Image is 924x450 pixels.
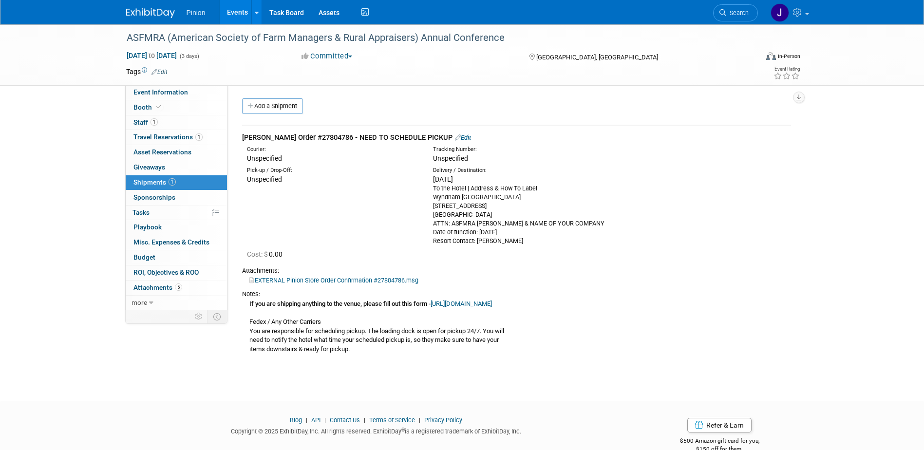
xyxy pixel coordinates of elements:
[433,167,604,174] div: Delivery / Destination:
[133,163,165,171] span: Giveaways
[242,266,791,275] div: Attachments:
[126,160,227,175] a: Giveaways
[126,115,227,130] a: Staff1
[151,118,158,126] span: 1
[133,118,158,126] span: Staff
[132,208,150,216] span: Tasks
[247,250,269,258] span: Cost: $
[416,416,423,424] span: |
[126,67,168,76] td: Tags
[133,88,188,96] span: Event Information
[249,277,418,284] a: EXTERNAL Pinion Store Order Confirmation #27804786.msg
[311,416,321,424] a: API
[687,418,752,432] a: Refer & Earn
[126,235,227,250] a: Misc. Expenses & Credits
[126,51,177,60] span: [DATE] [DATE]
[290,416,302,424] a: Blog
[175,283,182,291] span: 5
[322,416,328,424] span: |
[126,265,227,280] a: ROI, Objectives & ROO
[133,103,163,111] span: Booth
[133,268,199,276] span: ROI, Objectives & ROO
[133,133,203,141] span: Travel Reservations
[187,9,206,17] span: Pinion
[133,193,175,201] span: Sponsorships
[207,310,227,323] td: Toggle Event Tabs
[242,290,791,299] div: Notes:
[126,220,227,235] a: Playbook
[126,425,627,436] div: Copyright © 2025 ExhibitDay, Inc. All rights reserved. ExhibitDay is a registered trademark of Ex...
[126,190,227,205] a: Sponsorships
[133,253,155,261] span: Budget
[247,146,418,153] div: Courier:
[126,250,227,265] a: Budget
[123,29,743,47] div: ASFMRA (American Society of Farm Managers & Rural Appraisers) Annual Conference
[433,154,468,162] span: Unspecified
[424,416,462,424] a: Privacy Policy
[303,416,310,424] span: |
[536,54,658,61] span: [GEOGRAPHIC_DATA], [GEOGRAPHIC_DATA]
[771,3,789,22] img: Jennifer Plumisto
[126,8,175,18] img: ExhibitDay
[247,153,418,163] div: Unspecified
[126,100,227,115] a: Booth
[133,148,191,156] span: Asset Reservations
[133,238,209,246] span: Misc. Expenses & Credits
[242,132,791,143] div: [PERSON_NAME] Order #27804786 - NEED TO SCHEDULE PICKUP
[179,53,199,59] span: (3 days)
[126,296,227,310] a: more
[156,104,161,110] i: Booth reservation complete
[190,310,207,323] td: Personalize Event Tab Strip
[247,250,286,258] span: 0.00
[726,9,749,17] span: Search
[249,300,431,307] b: If you are shipping anything to the venue, please fill out this form -
[773,67,800,72] div: Event Rating
[126,85,227,100] a: Event Information
[133,178,176,186] span: Shipments
[242,299,791,354] div: Fedex / Any Other Carriers You are responsible for scheduling pickup. The loading dock is open fo...
[147,52,156,59] span: to
[401,427,405,432] sup: ®
[766,52,776,60] img: Format-Inperson.png
[247,175,282,183] span: Unspecified
[151,69,168,75] a: Edit
[126,281,227,295] a: Attachments5
[126,145,227,160] a: Asset Reservations
[431,300,492,307] a: [URL][DOMAIN_NAME]
[242,98,303,114] a: Add a Shipment
[455,134,471,141] a: Edit
[433,174,604,184] div: [DATE]
[133,223,162,231] span: Playbook
[330,416,360,424] a: Contact Us
[369,416,415,424] a: Terms of Service
[361,416,368,424] span: |
[700,51,801,65] div: Event Format
[133,283,182,291] span: Attachments
[126,206,227,220] a: Tasks
[433,184,604,245] div: To the Hotel | Address & How To Label Wyndham [GEOGRAPHIC_DATA] [STREET_ADDRESS] [GEOGRAPHIC_DATA...
[433,146,651,153] div: Tracking Number:
[247,167,418,174] div: Pick-up / Drop-Off:
[126,175,227,190] a: Shipments1
[195,133,203,141] span: 1
[713,4,758,21] a: Search
[126,130,227,145] a: Travel Reservations1
[777,53,800,60] div: In-Person
[298,51,356,61] button: Committed
[132,299,147,306] span: more
[169,178,176,186] span: 1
